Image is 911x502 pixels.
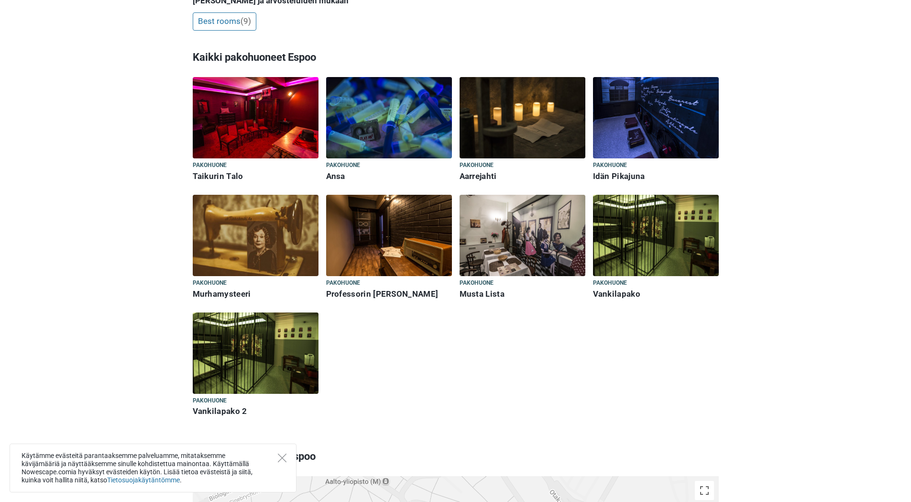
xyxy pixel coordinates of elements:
div: Käytämme evästeitä parantaaksemme palveluamme, mitataksemme kävijämääriä ja näyttääksemme sinulle... [10,444,296,492]
a: Vankilapako Pakohuone Vankilapako [593,195,719,301]
img: Professorin Arvoitus [326,195,452,276]
span: Pakohuone [193,160,227,171]
a: Vankilapako 2 Pakohuone Vankilapako 2 [193,312,318,419]
a: Aarrejahti Pakohuone Aarrejahti [460,77,585,183]
a: Taikurin Talo Pakohuone Taikurin Talo [193,77,318,183]
a: Ansa Pakohuone Ansa [326,77,452,183]
img: Musta Lista [460,195,585,276]
span: Pakohuone [193,278,227,289]
button: Koko näytön näkymä päälle/pois [695,481,714,500]
h6: Aarrejahti [460,171,585,181]
a: Best rooms(9) [193,12,256,31]
h6: Professorin [PERSON_NAME] [326,289,452,299]
a: Musta Lista Pakohuone Musta Lista [460,195,585,301]
h6: Vankilapako 2 [193,406,318,416]
span: Pakohuone [593,160,627,171]
span: Pakohuone [326,278,361,289]
a: Murhamysteeri Pakohuone Murhamysteeri [193,195,318,301]
img: Murhamysteeri [193,195,318,276]
h6: Murhamysteeri [193,289,318,299]
h6: Vankilapako [593,289,719,299]
span: (9) [241,16,251,26]
span: Pakohuone [326,160,361,171]
button: Close [278,454,286,462]
img: Taikurin Talo [193,77,318,158]
img: Vankilapako [593,195,719,276]
a: Professorin Arvoitus Pakohuone Professorin [PERSON_NAME] [326,195,452,301]
h6: Musta Lista [460,289,585,299]
span: Pakohuone [460,278,494,289]
span: Pakohuone [460,160,494,171]
span: Pakohuone [193,396,227,406]
img: Vankilapako 2 [193,312,318,394]
h3: Kartta pakohuoneet Espoo [193,444,719,469]
h6: Ansa [326,171,452,181]
img: Aarrejahti [460,77,585,158]
img: Idän Pikajuna [593,77,719,158]
a: Tietosuojakäytäntömme [107,476,180,484]
h6: Idän Pikajuna [593,171,719,181]
h3: Kaikki pakohuoneet Espoo [193,45,719,70]
h6: Taikurin Talo [193,171,318,181]
span: Pakohuone [593,278,627,289]
a: Idän Pikajuna Pakohuone Idän Pikajuna [593,77,719,183]
img: Ansa [326,77,452,158]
